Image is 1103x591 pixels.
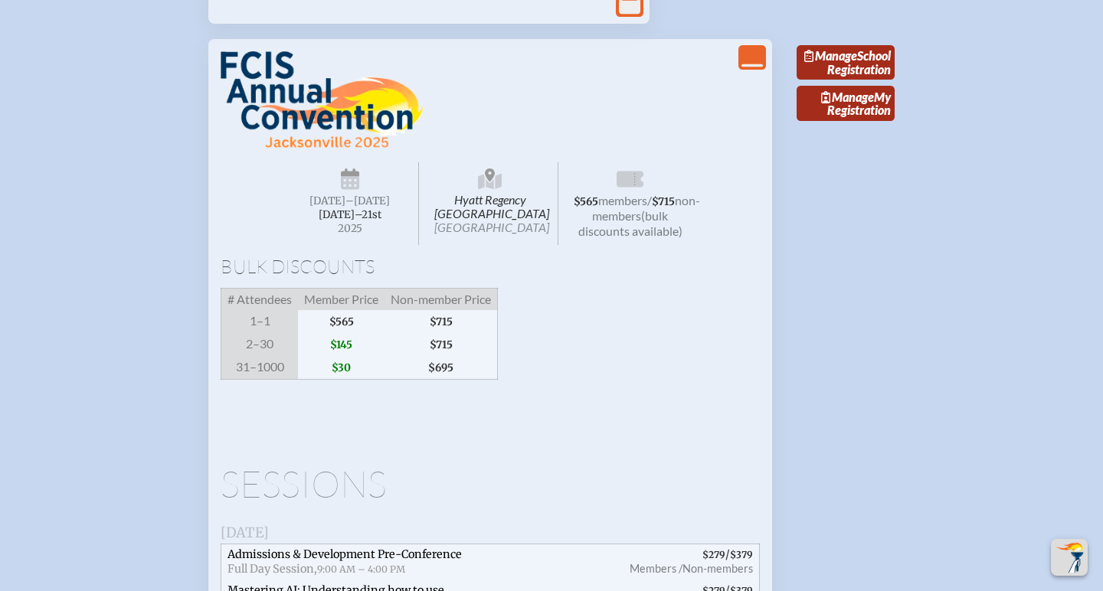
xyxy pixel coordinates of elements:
a: ManageMy Registration [797,86,895,121]
span: $695 [385,356,498,380]
a: ManageSchool Registration [797,45,895,80]
span: $715 [652,195,675,208]
span: Hyatt Regency [GEOGRAPHIC_DATA] [422,162,559,245]
button: Scroll Top [1051,539,1088,576]
span: $565 [574,195,598,208]
span: [DATE] [309,194,345,207]
span: non-members [592,193,700,223]
span: 2–30 [221,333,299,356]
span: [DATE] [221,524,269,541]
span: $715 [385,310,498,333]
span: Non-members [682,562,753,575]
img: To the top [1054,542,1085,573]
span: Manage [804,48,857,63]
span: members [598,193,647,207]
span: 1–1 [221,310,299,333]
span: $30 [298,356,385,380]
h1: Sessions [221,465,760,502]
span: Full Day Session, [227,562,317,576]
span: (bulk discounts available) [578,208,682,238]
span: $145 [298,333,385,356]
span: / [613,544,760,580]
span: –[DATE] [345,194,390,207]
span: Members / [630,562,682,575]
span: 31–1000 [221,356,299,380]
img: FCIS Convention 2025 [221,51,424,149]
span: Manage [821,90,874,104]
span: # Attendees [221,288,299,310]
span: [GEOGRAPHIC_DATA] [434,220,549,234]
h1: Bulk Discounts [221,257,760,276]
span: $379 [730,549,753,560]
span: Non-member Price [385,288,498,310]
span: 9:00 AM – 4:00 PM [317,563,405,575]
span: $279 [702,549,725,560]
span: $715 [385,333,498,356]
span: Member Price [298,288,385,310]
span: / [647,193,652,207]
span: $565 [298,310,385,333]
span: Admissions & Development Pre-Conference [227,547,462,561]
span: 2025 [294,223,406,234]
span: [DATE]–⁠21st [319,208,381,221]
